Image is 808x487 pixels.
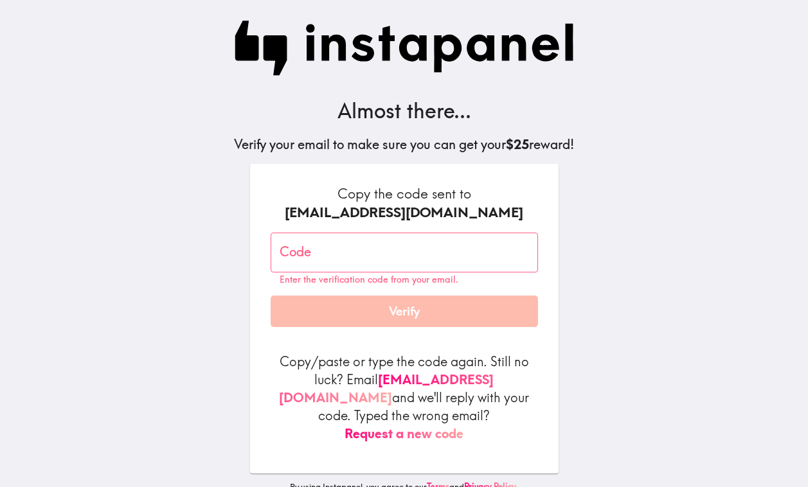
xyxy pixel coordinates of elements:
b: $25 [506,136,529,152]
button: Request a new code [345,425,463,443]
p: Enter the verification code from your email. [280,274,529,285]
h3: Almost there... [234,96,574,125]
button: Verify [271,296,538,328]
h6: Copy the code sent to [271,184,538,222]
img: Instapanel [234,21,574,76]
a: [EMAIL_ADDRESS][DOMAIN_NAME] [279,371,494,405]
h5: Verify your email to make sure you can get your reward! [234,136,574,154]
p: Copy/paste or type the code again. Still no luck? Email and we'll reply with your code. Typed the... [271,353,538,443]
input: xxx_xxx_xxx [271,233,538,272]
div: [EMAIL_ADDRESS][DOMAIN_NAME] [271,203,538,222]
